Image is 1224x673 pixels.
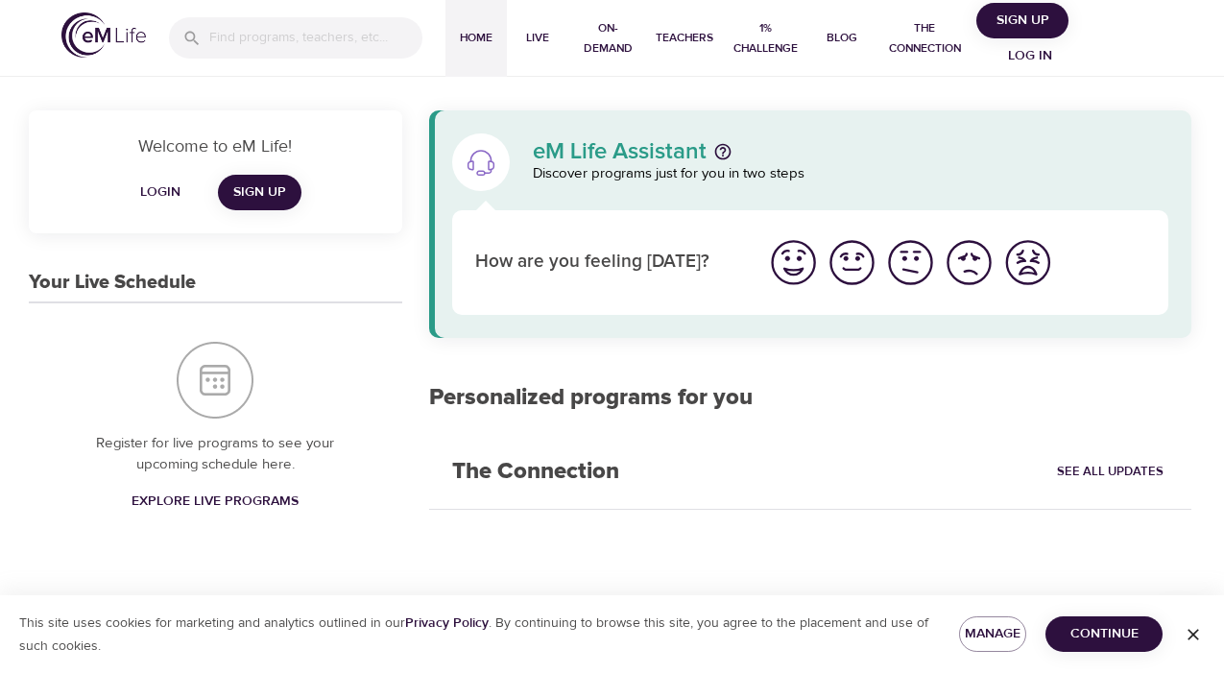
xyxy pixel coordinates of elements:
span: Manage [974,622,1012,646]
a: Explore Live Programs [124,484,306,519]
button: Manage [959,616,1027,652]
img: good [826,236,878,289]
span: On-Demand [576,18,640,59]
h2: The Connection [429,435,642,509]
p: Welcome to eM Life! [52,133,379,159]
span: Login [137,180,183,204]
p: eM Life Assistant [533,140,707,163]
span: 1% Challenge [729,18,804,59]
img: eM Life Assistant [466,147,496,178]
span: Teachers [656,28,713,48]
a: See All Updates [1052,457,1168,487]
span: Blog [819,28,865,48]
button: I'm feeling bad [940,233,998,292]
h2: Personalized programs for you [429,384,1192,412]
p: How are you feeling [DATE]? [475,249,741,276]
p: Register for live programs to see your upcoming schedule here. [67,433,364,476]
span: The Connection [880,18,970,59]
span: See All Updates [1057,461,1164,483]
button: Continue [1045,616,1163,652]
a: Sign Up [218,175,301,210]
span: Sign Up [984,9,1061,33]
span: Live [515,28,561,48]
img: worst [1001,236,1054,289]
button: I'm feeling great [764,233,823,292]
button: Sign Up [976,3,1068,38]
a: Privacy Policy [405,614,489,632]
span: Explore Live Programs [132,490,299,514]
button: Login [130,175,191,210]
button: Log in [984,38,1076,74]
img: great [767,236,820,289]
img: logo [61,12,146,58]
span: Log in [992,44,1068,68]
span: Home [453,28,499,48]
span: Continue [1061,622,1147,646]
img: Your Live Schedule [177,342,253,419]
img: ok [884,236,937,289]
img: bad [943,236,996,289]
button: I'm feeling good [823,233,881,292]
button: I'm feeling ok [881,233,940,292]
input: Find programs, teachers, etc... [209,17,422,59]
p: Discover programs just for you in two steps [533,163,1169,185]
button: I'm feeling worst [998,233,1057,292]
h3: Your Live Schedule [29,272,196,294]
span: Sign Up [233,180,286,204]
